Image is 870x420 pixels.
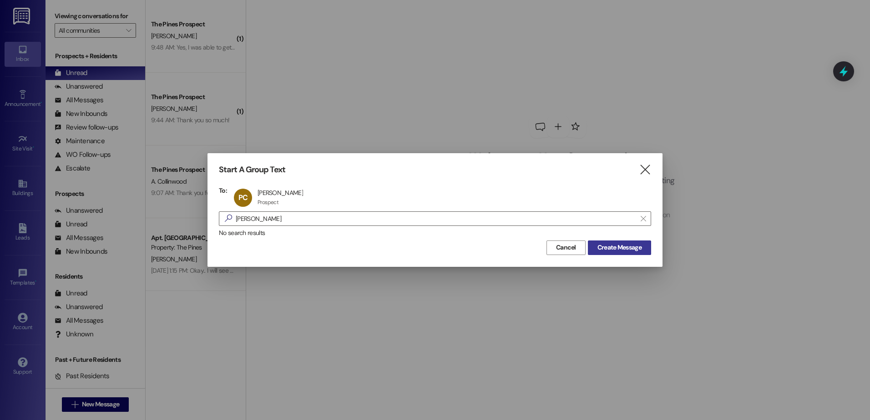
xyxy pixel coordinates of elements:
[219,228,651,238] div: No search results
[236,212,636,225] input: Search for any contact or apartment
[641,215,646,222] i: 
[556,243,576,252] span: Cancel
[219,165,285,175] h3: Start A Group Text
[639,165,651,175] i: 
[597,243,642,252] span: Create Message
[546,240,586,255] button: Cancel
[258,189,303,197] div: [PERSON_NAME]
[219,186,227,195] h3: To:
[258,199,278,206] div: Prospect
[238,193,248,202] span: PC
[221,214,236,223] i: 
[588,240,651,255] button: Create Message
[636,212,651,225] button: Clear text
